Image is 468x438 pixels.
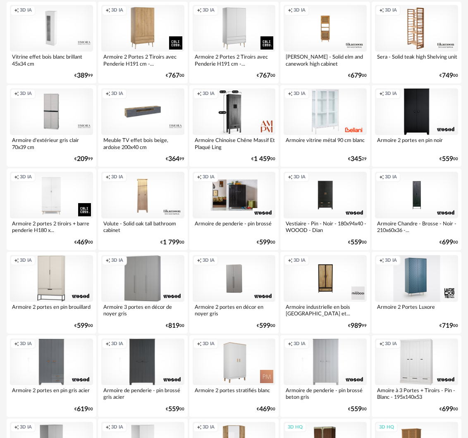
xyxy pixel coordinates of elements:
span: 559 [351,407,362,412]
span: 559 [168,407,179,412]
span: Creation icon [379,7,384,14]
div: 3D HQ [375,422,398,433]
a: Creation icon 3D IA Amoire à 3 Portes + Tiroirs - Pin - Blanc - 195x140x53 €69900 [372,335,461,417]
span: Creation icon [105,424,110,431]
span: 767 [259,73,270,78]
div: Amoire à 3 Portes + Tiroirs - Pin - Blanc - 195x140x53 [375,385,458,402]
a: Creation icon 3D IA Vitrine effet bois blanc brillant 45x34 cm €38999 [7,2,96,83]
span: 345 [351,156,362,162]
div: Armoire vitrine métal 90 cm blanc [284,135,367,152]
div: Sera - Solid teak high Shelving unit [375,52,458,68]
div: € 00 [439,323,458,329]
div: Armoire 2 portes en pin brouillard [10,302,93,318]
span: 3D IA [203,91,215,97]
span: 3D IA [203,7,215,14]
span: Creation icon [14,91,19,97]
span: 3D IA [111,258,123,264]
span: Creation icon [379,91,384,97]
span: Creation icon [14,341,19,347]
span: Creation icon [14,424,19,431]
div: € 00 [348,73,367,78]
div: € 00 [257,240,275,245]
span: 3D IA [385,341,397,347]
span: 364 [168,156,179,162]
a: Creation icon 3D IA Armoire 2 Portes 2 Tiroirs avec Penderie H191 cm -... €76700 [189,2,279,83]
a: Creation icon 3D IA Armoire vitrine métal 90 cm blanc €34529 [280,85,370,167]
a: Creation icon 3D IA Armoire 2 Portes Luxore €71900 [372,252,461,334]
span: Creation icon [197,91,202,97]
span: Creation icon [197,424,202,431]
span: 559 [442,156,453,162]
div: Armoire d'extérieur gris clair 70x39 cm [10,135,93,152]
div: Vestiaire - Pin - Noir - 180x94x40 - WOOOD - Dian [284,218,367,235]
div: Armoire 2 portes stratifiés blanc [193,385,276,402]
span: Creation icon [379,258,384,264]
a: Creation icon 3D IA Armoire d'extérieur gris clair 70x39 cm €20999 [7,85,96,167]
span: 619 [77,407,88,412]
span: 3D IA [111,424,123,431]
span: 3D IA [20,7,32,14]
span: 3D IA [111,341,123,347]
div: € 00 [257,407,275,412]
span: 3D IA [294,341,306,347]
span: Creation icon [14,7,19,14]
div: € 00 [74,407,93,412]
span: 599 [77,323,88,329]
span: 3D IA [203,258,215,264]
a: Creation icon 3D IA Armoire de penderie - pin brossé €59900 [189,168,279,250]
div: 3D HQ [284,422,306,433]
span: Creation icon [288,174,293,180]
div: Armoire Chinoise Chêne Massif Et Plaqué Ling [193,135,276,152]
span: 3D IA [20,341,32,347]
div: Armoire 2 Portes 2 Tiroirs avec Penderie H191 cm -... [193,52,276,68]
span: 3D IA [20,91,32,97]
span: 469 [77,240,88,245]
span: Creation icon [105,174,110,180]
span: Creation icon [105,258,110,264]
div: Armoire Chandre - Brosse - Noir - 210x60x36 -... [375,218,458,235]
div: Armoire 2 Portes Luxore [375,302,458,318]
span: 3D IA [111,91,123,97]
div: € 00 [160,240,184,245]
div: € 00 [348,240,367,245]
div: [PERSON_NAME] - Solid elm and canework high cabinet [284,52,367,68]
span: 3D IA [294,174,306,180]
span: Creation icon [105,341,110,347]
span: 3D IA [294,91,306,97]
span: 3D IA [111,174,123,180]
span: 1 459 [254,156,270,162]
span: 3D IA [203,174,215,180]
div: Armoire de penderie - pin brossé [193,218,276,235]
span: Creation icon [288,341,293,347]
a: Creation icon 3D IA Sera - Solid teak high Shelving unit €74900 [372,2,461,83]
div: Meuble TV effet bois beige, ardoise 200x40 cm [101,135,184,152]
div: € 99 [74,156,93,162]
div: Armoire 3 portes en décor de noyer gris [101,302,184,318]
span: 767 [168,73,179,78]
a: Creation icon 3D IA Armoire de penderie - pin brossé gris acier €55900 [98,335,188,417]
a: Creation icon 3D IA Vestiaire - Pin - Noir - 180x94x40 - WOOOD - Dian €55900 [280,168,370,250]
span: Creation icon [14,174,19,180]
div: Volute - Solid oak tall bathroom cabinet [101,218,184,235]
div: Armoire 2 portes 2 tiroirs + barre penderie H180 x... [10,218,93,235]
div: Armoire de penderie - pin brossé beton gris [284,385,367,402]
a: Creation icon 3D IA Armoire Chinoise Chêne Massif Et Plaqué Ling €1 45900 [189,85,279,167]
div: € 00 [348,407,367,412]
div: € 00 [439,407,458,412]
span: 3D IA [20,424,32,431]
div: € 00 [257,73,275,78]
span: Creation icon [288,91,293,97]
div: € 99 [74,73,93,78]
div: € 00 [439,240,458,245]
span: 599 [259,240,270,245]
span: Creation icon [14,258,19,264]
a: Creation icon 3D IA Armoire industrielle en bois [GEOGRAPHIC_DATA] et... €98999 [280,252,370,334]
div: € 00 [166,73,184,78]
span: 3D IA [385,258,397,264]
span: 699 [442,407,453,412]
div: € 29 [348,156,367,162]
span: Creation icon [379,341,384,347]
span: 3D IA [385,7,397,14]
a: Creation icon 3D IA Armoire 2 portes en pin brouillard €59900 [7,252,96,334]
span: 3D IA [294,7,306,14]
